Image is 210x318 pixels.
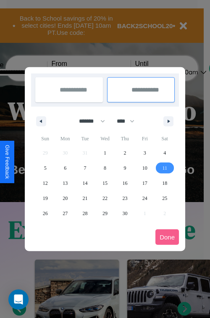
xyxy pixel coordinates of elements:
[142,176,147,191] span: 17
[75,206,95,221] button: 28
[155,145,175,160] button: 4
[135,145,155,160] button: 3
[102,206,108,221] span: 29
[64,160,66,176] span: 6
[75,176,95,191] button: 14
[43,191,48,206] span: 19
[84,160,87,176] span: 7
[55,191,75,206] button: 20
[155,191,175,206] button: 25
[102,176,108,191] span: 15
[63,206,68,221] span: 27
[162,176,167,191] span: 18
[95,206,115,221] button: 29
[95,176,115,191] button: 15
[135,160,155,176] button: 10
[95,145,115,160] button: 1
[55,206,75,221] button: 27
[44,160,47,176] span: 5
[115,160,135,176] button: 9
[83,176,88,191] span: 14
[123,160,126,176] span: 9
[95,191,115,206] button: 22
[83,191,88,206] span: 21
[135,176,155,191] button: 17
[4,145,10,179] div: Give Feedback
[122,176,127,191] span: 16
[115,176,135,191] button: 16
[63,176,68,191] span: 13
[95,132,115,145] span: Wed
[83,206,88,221] span: 28
[155,160,175,176] button: 11
[8,289,29,310] div: Open Intercom Messenger
[75,132,95,145] span: Tue
[135,191,155,206] button: 24
[162,160,167,176] span: 11
[135,132,155,145] span: Fri
[142,160,147,176] span: 10
[43,206,48,221] span: 26
[35,191,55,206] button: 19
[102,191,108,206] span: 22
[95,160,115,176] button: 8
[104,145,106,160] span: 1
[122,206,127,221] span: 30
[104,160,106,176] span: 8
[163,145,166,160] span: 4
[123,145,126,160] span: 2
[115,191,135,206] button: 23
[144,145,146,160] span: 3
[75,191,95,206] button: 21
[55,176,75,191] button: 13
[155,229,179,245] button: Done
[155,176,175,191] button: 18
[35,176,55,191] button: 12
[63,191,68,206] span: 20
[115,132,135,145] span: Thu
[75,160,95,176] button: 7
[115,145,135,160] button: 2
[122,191,127,206] span: 23
[35,160,55,176] button: 5
[35,206,55,221] button: 26
[142,191,147,206] span: 24
[35,132,55,145] span: Sun
[155,132,175,145] span: Sat
[115,206,135,221] button: 30
[55,132,75,145] span: Mon
[162,191,167,206] span: 25
[43,176,48,191] span: 12
[55,160,75,176] button: 6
